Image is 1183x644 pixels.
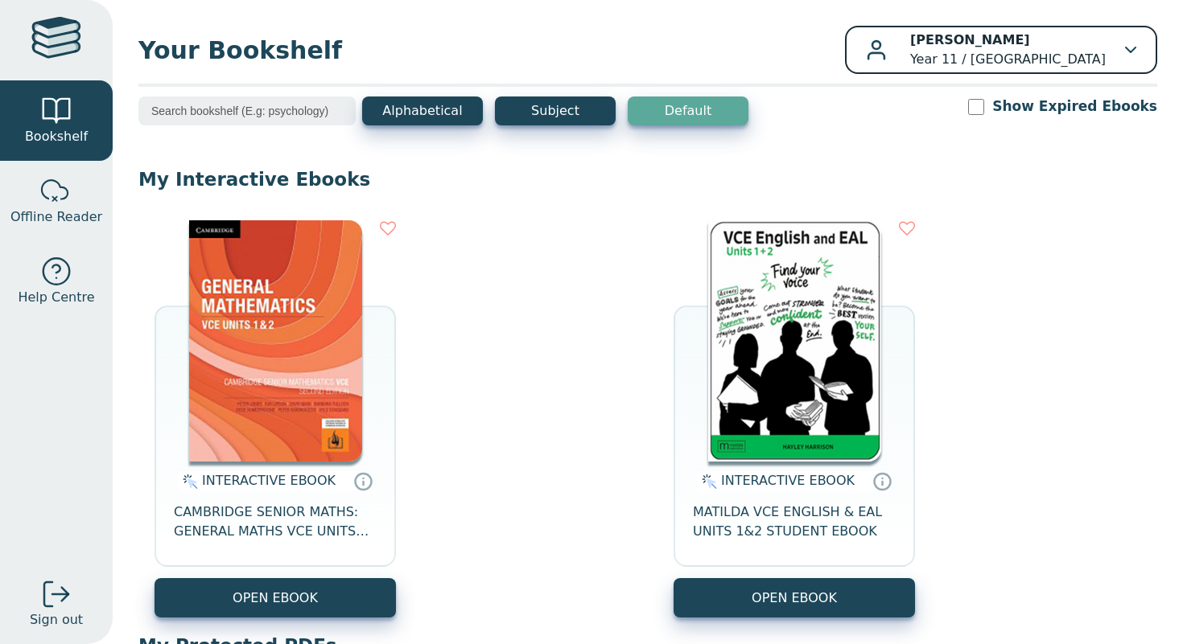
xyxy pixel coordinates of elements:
[992,96,1157,117] label: Show Expired Ebooks
[845,26,1157,74] button: [PERSON_NAME]Year 11 / [GEOGRAPHIC_DATA]
[910,32,1030,47] b: [PERSON_NAME]
[362,96,483,125] button: Alphabetical
[693,502,896,541] span: MATILDA VCE ENGLISH & EAL UNITS 1&2 STUDENT EBOOK
[174,502,377,541] span: CAMBRIDGE SENIOR MATHS: GENERAL MATHS VCE UNITS 1&2 EBOOK 2E
[872,471,892,490] a: Interactive eBooks are accessed online via the publisher’s portal. They contain interactive resou...
[721,473,855,488] span: INTERACTIVE EBOOK
[708,220,881,461] img: fa827ae5-b1be-4d8a-aefe-4f65f413543b.png
[178,472,198,491] img: interactive.svg
[628,96,748,125] button: Default
[674,578,915,617] button: OPEN EBOOK
[353,471,373,490] a: Interactive eBooks are accessed online via the publisher’s portal. They contain interactive resou...
[138,96,356,125] input: Search bookshelf (E.g: psychology)
[30,610,83,630] span: Sign out
[202,473,336,488] span: INTERACTIVE EBOOK
[697,472,717,491] img: interactive.svg
[495,96,616,125] button: Subject
[10,207,102,227] span: Offline Reader
[189,220,362,461] img: 98e9f931-67be-40f3-b733-112c3181ee3a.jpg
[155,578,396,617] button: OPEN EBOOK
[138,32,845,68] span: Your Bookshelf
[25,127,88,146] span: Bookshelf
[910,31,1106,69] p: Year 11 / [GEOGRAPHIC_DATA]
[138,167,1157,191] p: My Interactive Ebooks
[18,288,94,307] span: Help Centre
